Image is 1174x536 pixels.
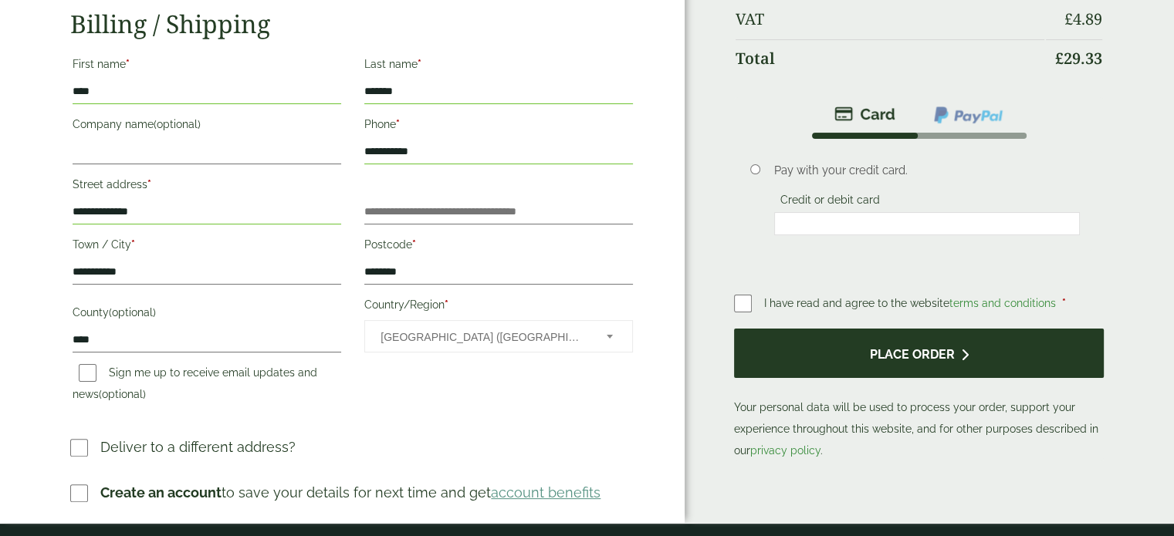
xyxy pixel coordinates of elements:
iframe: Secure card payment input frame [779,217,1075,231]
img: stripe.png [834,105,895,123]
abbr: required [412,238,416,251]
span: £ [1064,8,1073,29]
span: Country/Region [364,320,633,352]
span: (optional) [99,388,146,400]
p: Your personal data will be used to process your order, support your experience throughout this we... [734,329,1104,462]
p: Pay with your credit card. [774,162,1080,179]
strong: Create an account [100,484,222,501]
abbr: required [445,298,448,311]
p: to save your details for next time and get [100,482,601,503]
bdi: 4.89 [1064,8,1102,29]
img: ppcp-gateway.png [932,105,1004,125]
label: Phone [364,113,633,140]
label: Postcode [364,234,633,260]
a: privacy policy [750,444,820,457]
label: Town / City [73,234,341,260]
p: Deliver to a different address? [100,437,296,457]
a: account benefits [491,484,601,501]
label: Company name [73,113,341,140]
h2: Billing / Shipping [70,9,635,39]
th: VAT [736,1,1044,38]
label: Sign me up to receive email updates and news [73,366,317,405]
span: (optional) [109,306,156,319]
abbr: required [418,58,421,70]
bdi: 29.33 [1055,48,1102,69]
label: Credit or debit card [774,194,886,211]
a: terms and conditions [949,297,1056,309]
abbr: required [126,58,130,70]
abbr: required [1062,297,1066,309]
label: First name [73,53,341,79]
span: United Kingdom (UK) [381,321,586,353]
button: Place order [734,329,1104,379]
label: Street address [73,174,341,200]
span: (optional) [154,118,201,130]
span: £ [1055,48,1064,69]
label: Last name [364,53,633,79]
abbr: required [131,238,135,251]
abbr: required [396,118,400,130]
th: Total [736,39,1044,77]
input: Sign me up to receive email updates and news(optional) [79,364,96,382]
abbr: required [147,178,151,190]
label: County [73,302,341,328]
span: I have read and agree to the website [764,297,1059,309]
label: Country/Region [364,294,633,320]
